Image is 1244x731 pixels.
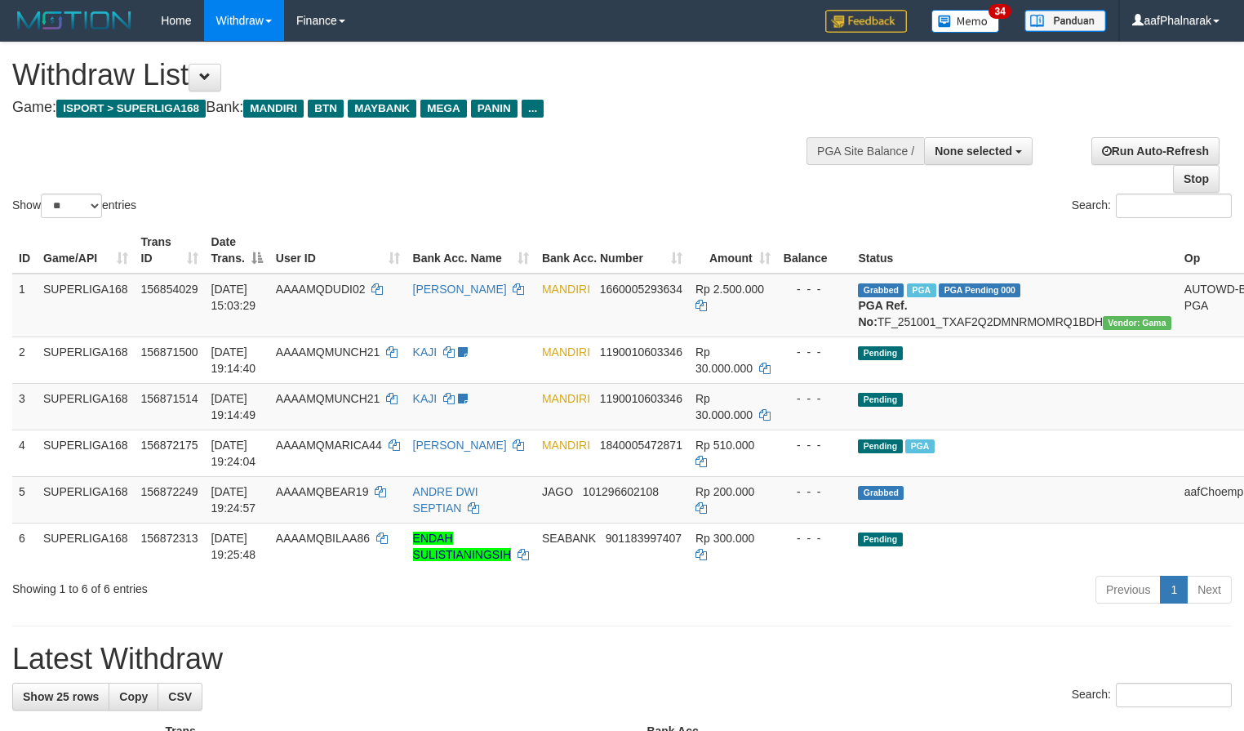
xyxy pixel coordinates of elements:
[1024,10,1106,32] img: panduan.png
[695,439,754,452] span: Rp 510.000
[1187,576,1232,604] a: Next
[1116,194,1232,218] input: Search:
[12,194,136,218] label: Show entries
[777,227,852,274] th: Balance
[1116,683,1232,707] input: Search:
[276,439,382,452] span: AAAAMQMARICA44
[858,283,904,297] span: Grabbed
[141,345,198,359] span: 156871500
[905,439,934,453] span: Marked by aafsoycanthlai
[542,392,590,405] span: MANDIRI
[12,574,506,597] div: Showing 1 to 6 of 6 entries
[141,283,198,296] span: 156854029
[141,485,198,498] span: 156872249
[37,274,135,337] td: SUPERLIGA168
[989,4,1011,19] span: 34
[1072,194,1232,218] label: Search:
[542,439,590,452] span: MANDIRI
[695,283,764,296] span: Rp 2.500.000
[939,283,1020,297] span: PGA Pending
[12,227,37,274] th: ID
[119,690,148,703] span: Copy
[211,392,256,421] span: [DATE] 19:14:49
[37,337,135,383] td: SUPERLIGA168
[858,439,902,453] span: Pending
[276,345,380,359] span: AAAAMQMUNCH21
[41,194,102,218] select: Showentries
[141,439,198,452] span: 156872175
[413,392,438,405] a: KAJI
[1160,576,1188,604] a: 1
[858,486,904,500] span: Grabbed
[522,100,544,118] span: ...
[12,683,109,711] a: Show 25 rows
[784,344,846,360] div: - - -
[695,345,753,375] span: Rp 30.000.000
[269,227,407,274] th: User ID: activate to sort column ascending
[37,430,135,476] td: SUPERLIGA168
[600,439,682,452] span: Copy 1840005472871 to clipboard
[784,437,846,453] div: - - -
[12,59,813,91] h1: Withdraw List
[420,100,467,118] span: MEGA
[695,532,754,545] span: Rp 300.000
[168,690,192,703] span: CSV
[413,485,478,515] a: ANDRE DWI SEPTIAN
[1072,683,1232,707] label: Search:
[858,299,907,328] b: PGA Ref. No:
[158,683,202,711] a: CSV
[535,227,689,274] th: Bank Acc. Number: activate to sort column ascending
[413,345,438,359] a: KAJI
[542,532,596,545] span: SEABANK
[12,476,37,523] td: 5
[542,345,590,359] span: MANDIRI
[806,137,924,165] div: PGA Site Balance /
[37,383,135,430] td: SUPERLIGA168
[1103,316,1171,330] span: Vendor URL: https://trx31.1velocity.biz
[211,485,256,515] span: [DATE] 19:24:57
[211,283,256,312] span: [DATE] 15:03:29
[12,383,37,430] td: 3
[695,392,753,421] span: Rp 30.000.000
[109,683,158,711] a: Copy
[542,485,573,498] span: JAGO
[12,643,1232,675] h1: Latest Withdraw
[211,532,256,561] span: [DATE] 19:25:48
[784,530,846,546] div: - - -
[141,532,198,545] span: 156872313
[37,476,135,523] td: SUPERLIGA168
[243,100,304,118] span: MANDIRI
[1095,576,1161,604] a: Previous
[542,283,590,296] span: MANDIRI
[12,274,37,337] td: 1
[931,10,1000,33] img: Button%20Memo.svg
[211,439,256,468] span: [DATE] 19:24:04
[471,100,518,118] span: PANIN
[1173,165,1220,193] a: Stop
[308,100,344,118] span: BTN
[23,690,99,703] span: Show 25 rows
[935,145,1012,158] span: None selected
[12,100,813,116] h4: Game: Bank:
[600,345,682,359] span: Copy 1190010603346 to clipboard
[276,485,369,498] span: AAAAMQBEAR19
[851,227,1177,274] th: Status
[606,532,682,545] span: Copy 901183997407 to clipboard
[583,485,659,498] span: Copy 101296602108 to clipboard
[1091,137,1220,165] a: Run Auto-Refresh
[205,227,269,274] th: Date Trans.: activate to sort column descending
[12,337,37,383] td: 2
[858,393,902,407] span: Pending
[348,100,416,118] span: MAYBANK
[276,532,370,545] span: AAAAMQBILAA86
[12,523,37,569] td: 6
[851,274,1177,337] td: TF_251001_TXAF2Q2DMNRMOMRQ1BDH
[37,523,135,569] td: SUPERLIGA168
[924,137,1033,165] button: None selected
[141,392,198,405] span: 156871514
[413,283,507,296] a: [PERSON_NAME]
[600,283,682,296] span: Copy 1660005293634 to clipboard
[12,430,37,476] td: 4
[784,484,846,500] div: - - -
[784,390,846,407] div: - - -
